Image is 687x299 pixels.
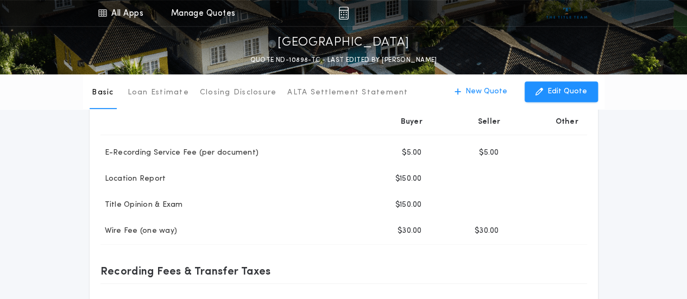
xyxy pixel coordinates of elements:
[100,200,183,211] p: Title Opinion & Exam
[128,87,189,98] p: Loan Estimate
[200,87,277,98] p: Closing Disclosure
[525,81,598,102] button: Edit Quote
[338,7,349,20] img: img
[546,8,587,18] img: vs-icon
[250,55,437,66] p: QUOTE ND-10898-TC - LAST EDITED BY [PERSON_NAME]
[547,86,587,97] p: Edit Quote
[287,87,408,98] p: ALTA Settlement Statement
[100,174,166,185] p: Location Report
[278,34,409,52] p: [GEOGRAPHIC_DATA]
[475,226,499,237] p: $30.00
[402,148,421,158] p: $5.00
[395,200,422,211] p: $150.00
[555,117,578,128] p: Other
[100,262,271,279] p: Recording Fees & Transfer Taxes
[100,148,259,158] p: E-Recording Service Fee (per document)
[100,226,178,237] p: Wire Fee (one way)
[398,226,422,237] p: $30.00
[92,87,114,98] p: Basic
[479,148,499,158] p: $5.00
[465,86,507,97] p: New Quote
[395,174,422,185] p: $150.00
[401,117,423,128] p: Buyer
[478,117,501,128] p: Seller
[444,81,518,102] button: New Quote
